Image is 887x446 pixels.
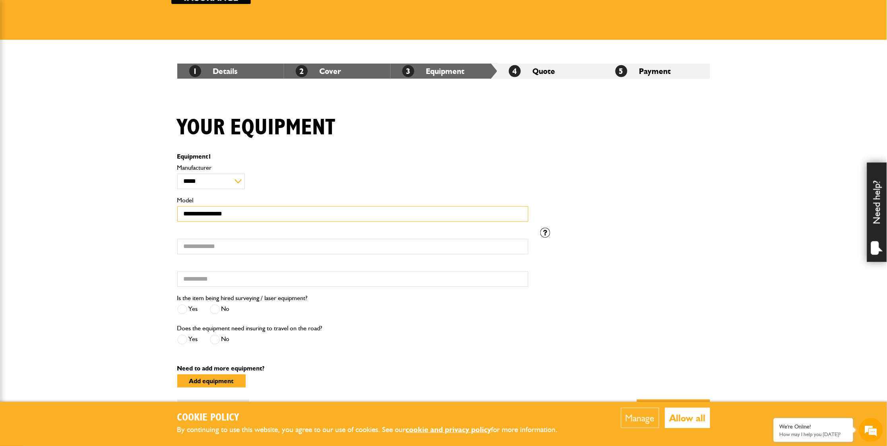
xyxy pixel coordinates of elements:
li: Quote [497,64,604,79]
input: Enter your phone number [10,120,145,138]
img: d_20077148190_company_1631870298795_20077148190 [14,44,33,55]
span: 4 [509,65,521,77]
h1: Your equipment [177,114,336,141]
label: Yes [177,335,198,345]
label: Manufacturer [177,165,528,171]
label: Does the equipment need insuring to travel on the road? [177,325,322,332]
span: 1 [189,65,201,77]
em: Start Chat [108,245,144,256]
label: Is the item being hired surveying / laser equipment? [177,295,308,301]
a: 2Cover [296,66,342,76]
button: Next [637,399,710,425]
h2: Cookie Policy [177,412,571,424]
span: 2 [296,65,308,77]
p: How may I help you today? [780,431,847,437]
button: Back [177,399,249,425]
label: Model [177,197,528,204]
button: Add equipment [177,374,246,388]
button: Allow all [665,408,710,428]
div: Chat with us now [41,45,134,55]
p: Equipment [177,153,528,160]
input: Enter your last name [10,74,145,91]
p: By continuing to use this website, you agree to our use of cookies. See our for more information. [177,424,571,436]
input: Enter your email address [10,97,145,114]
div: We're Online! [780,423,847,430]
textarea: Type your message and hit 'Enter' [10,144,145,239]
label: No [210,304,230,314]
span: 5 [615,65,627,77]
div: Minimize live chat window [130,4,149,23]
span: 1 [208,153,212,160]
li: Payment [604,64,710,79]
a: cookie and privacy policy [406,425,491,434]
button: Manage [621,408,659,428]
a: 1Details [189,66,238,76]
span: 3 [402,65,414,77]
label: Yes [177,304,198,314]
p: Need to add more equipment? [177,365,710,372]
li: Equipment [390,64,497,79]
div: Need help? [867,163,887,262]
label: No [210,335,230,345]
